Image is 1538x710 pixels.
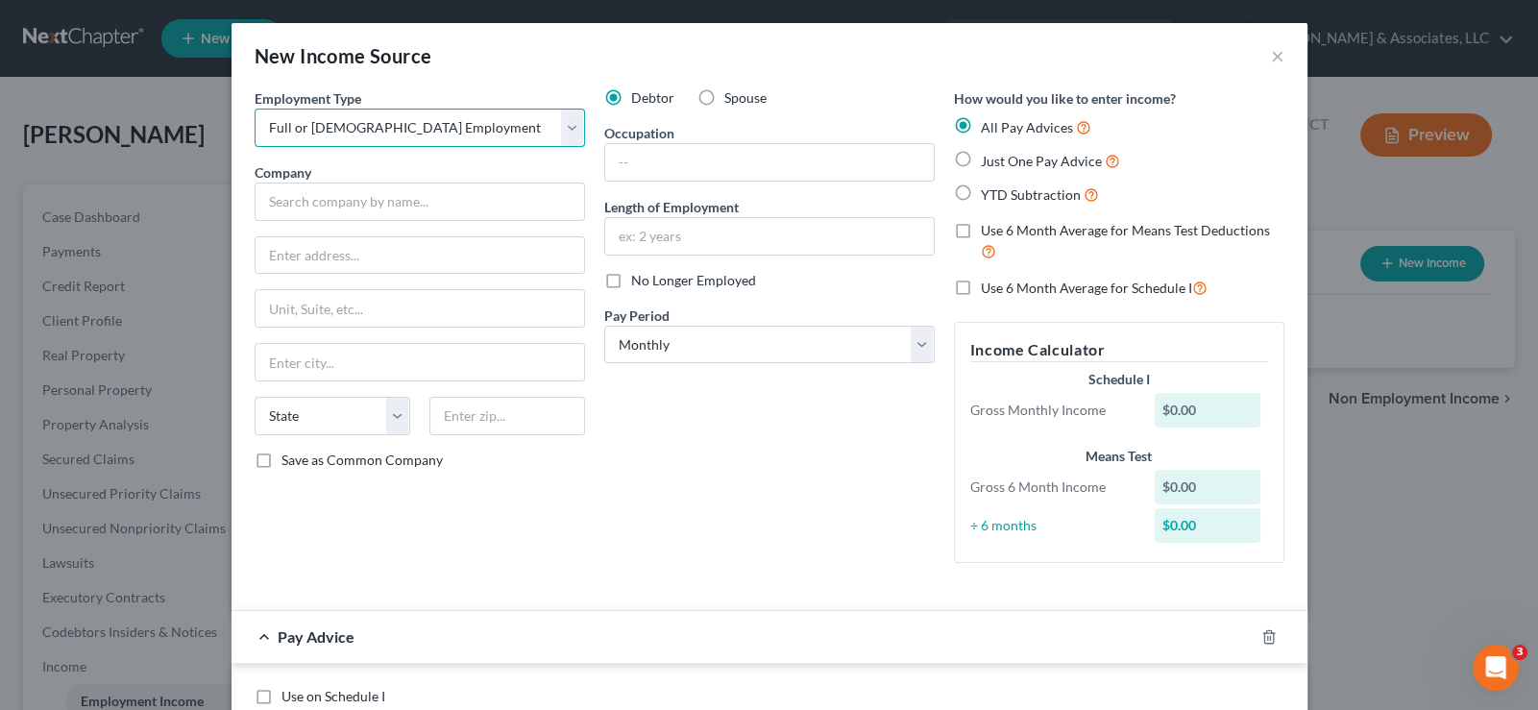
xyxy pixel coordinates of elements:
[631,272,756,288] span: No Longer Employed
[954,88,1176,109] label: How would you like to enter income?
[278,627,354,646] span: Pay Advice
[255,183,585,221] input: Search company by name...
[981,280,1192,296] span: Use 6 Month Average for Schedule I
[970,338,1268,362] h5: Income Calculator
[981,186,1081,203] span: YTD Subtraction
[961,516,1146,535] div: ÷ 6 months
[256,290,584,327] input: Unit, Suite, etc...
[605,144,934,181] input: --
[604,307,670,324] span: Pay Period
[281,688,385,704] span: Use on Schedule I
[970,370,1268,389] div: Schedule I
[1271,44,1284,67] button: ×
[1155,393,1260,428] div: $0.00
[981,153,1102,169] span: Just One Pay Advice
[605,218,934,255] input: ex: 2 years
[256,237,584,274] input: Enter address...
[604,197,739,217] label: Length of Employment
[631,89,674,106] span: Debtor
[1155,508,1260,543] div: $0.00
[981,119,1073,135] span: All Pay Advices
[255,42,432,69] div: New Income Source
[724,89,767,106] span: Spouse
[1473,645,1519,691] iframe: Intercom live chat
[255,164,311,181] span: Company
[961,401,1146,420] div: Gross Monthly Income
[255,90,361,107] span: Employment Type
[981,222,1270,238] span: Use 6 Month Average for Means Test Deductions
[970,447,1268,466] div: Means Test
[1155,470,1260,504] div: $0.00
[604,123,674,143] label: Occupation
[281,452,443,468] span: Save as Common Company
[256,344,584,380] input: Enter city...
[961,477,1146,497] div: Gross 6 Month Income
[1512,645,1527,660] span: 3
[429,397,585,435] input: Enter zip...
